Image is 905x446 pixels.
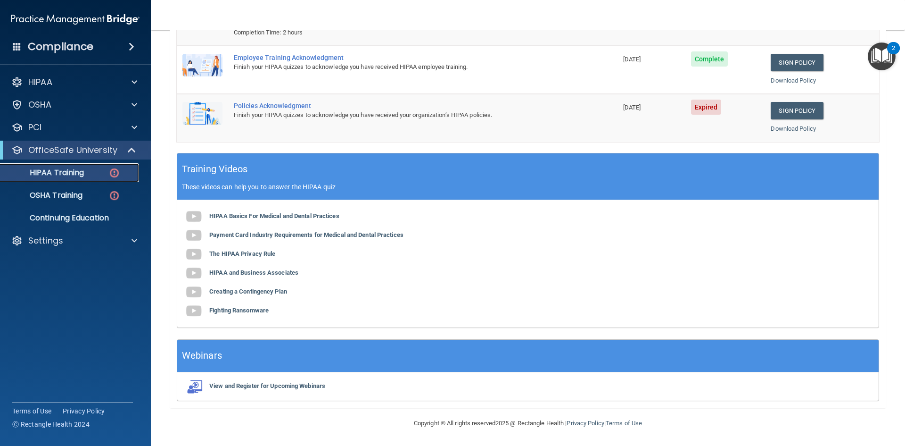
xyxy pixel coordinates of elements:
img: webinarIcon.c7ebbf15.png [184,379,203,394]
a: Settings [11,235,137,246]
a: Sign Policy [771,54,823,71]
div: Employee Training Acknowledgment [234,54,570,61]
div: Completion Time: 2 hours [234,27,570,38]
a: Download Policy [771,125,816,132]
div: Finish your HIPAA quizzes to acknowledge you have received your organization’s HIPAA policies. [234,109,570,121]
span: [DATE] [623,56,641,63]
img: PMB logo [11,10,140,29]
a: Terms of Use [12,406,51,416]
span: Expired [691,100,722,115]
a: Privacy Policy [63,406,105,416]
button: Open Resource Center, 2 new notifications [868,42,896,70]
img: danger-circle.6113f641.png [108,167,120,179]
b: Payment Card Industry Requirements for Medical and Dental Practices [209,231,403,238]
p: Continuing Education [6,213,135,223]
a: Sign Policy [771,102,823,119]
div: Policies Acknowledgment [234,102,570,109]
a: OSHA [11,99,137,110]
a: Download Policy [771,77,816,84]
b: Creating a Contingency Plan [209,288,287,295]
p: OfficeSafe University [28,144,117,156]
a: Terms of Use [606,420,642,427]
p: HIPAA Training [6,168,84,177]
b: HIPAA Basics For Medical and Dental Practices [209,212,339,219]
h5: Training Videos [182,161,248,177]
b: HIPAA and Business Associates [209,269,298,276]
b: Fighting Ransomware [209,307,269,314]
div: Copyright © All rights reserved 2025 @ Rectangle Health | | [356,408,700,438]
iframe: Drift Widget Chat Controller [742,379,894,417]
p: Settings [28,235,63,246]
img: gray_youtube_icon.38fcd6cc.png [184,302,203,320]
span: Complete [691,51,728,67]
img: gray_youtube_icon.38fcd6cc.png [184,264,203,283]
h4: Compliance [28,40,93,53]
p: OSHA Training [6,191,82,200]
a: HIPAA [11,76,137,88]
b: View and Register for Upcoming Webinars [209,382,325,389]
a: OfficeSafe University [11,144,137,156]
img: gray_youtube_icon.38fcd6cc.png [184,283,203,302]
h5: Webinars [182,347,222,364]
p: PCI [28,122,41,133]
p: These videos can help you to answer the HIPAA quiz [182,183,874,191]
a: Privacy Policy [567,420,604,427]
img: gray_youtube_icon.38fcd6cc.png [184,245,203,264]
img: danger-circle.6113f641.png [108,190,120,202]
div: 2 [892,48,895,60]
img: gray_youtube_icon.38fcd6cc.png [184,226,203,245]
a: PCI [11,122,137,133]
div: Finish your HIPAA quizzes to acknowledge you have received HIPAA employee training. [234,61,570,73]
p: HIPAA [28,76,52,88]
p: OSHA [28,99,52,110]
span: [DATE] [623,104,641,111]
img: gray_youtube_icon.38fcd6cc.png [184,207,203,226]
b: The HIPAA Privacy Rule [209,250,275,257]
span: Ⓒ Rectangle Health 2024 [12,420,90,429]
